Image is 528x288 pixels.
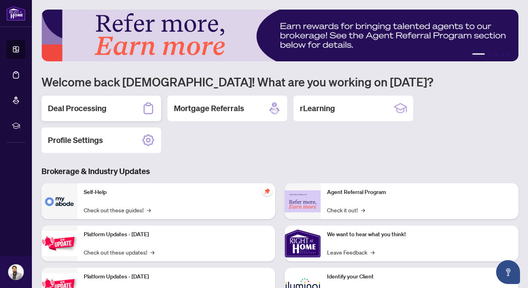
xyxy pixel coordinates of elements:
button: 3 [495,53,498,57]
h2: rLearning [300,103,335,114]
a: Check out these guides!→ [84,206,151,214]
span: → [370,248,374,257]
h1: Welcome back [DEMOGRAPHIC_DATA]! What are you working on [DATE]? [41,74,518,89]
span: → [150,248,154,257]
button: 4 [501,53,504,57]
img: Slide 0 [41,10,518,61]
p: Platform Updates - [DATE] [84,230,269,239]
p: Self-Help [84,188,269,197]
button: 1 [472,53,485,57]
img: Agent Referral Program [285,190,321,212]
img: Profile Icon [8,264,24,280]
h2: Mortgage Referrals [174,103,244,114]
img: Platform Updates - July 21, 2025 [41,231,77,256]
button: 5 [507,53,510,57]
a: Check out these updates!→ [84,248,154,257]
p: Identify your Client [327,272,512,281]
h2: Deal Processing [48,103,106,114]
p: Platform Updates - [DATE] [84,272,269,281]
span: pushpin [262,186,272,196]
img: Self-Help [41,183,77,219]
h2: Profile Settings [48,135,103,146]
a: Leave Feedback→ [327,248,374,257]
h3: Brokerage & Industry Updates [41,166,518,177]
button: Open asap [496,260,520,284]
span: → [361,206,365,214]
img: logo [6,6,26,21]
span: → [147,206,151,214]
p: We want to hear what you think! [327,230,512,239]
a: Check it out!→ [327,206,365,214]
p: Agent Referral Program [327,188,512,197]
img: We want to hear what you think! [285,225,321,261]
button: 2 [488,53,491,57]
